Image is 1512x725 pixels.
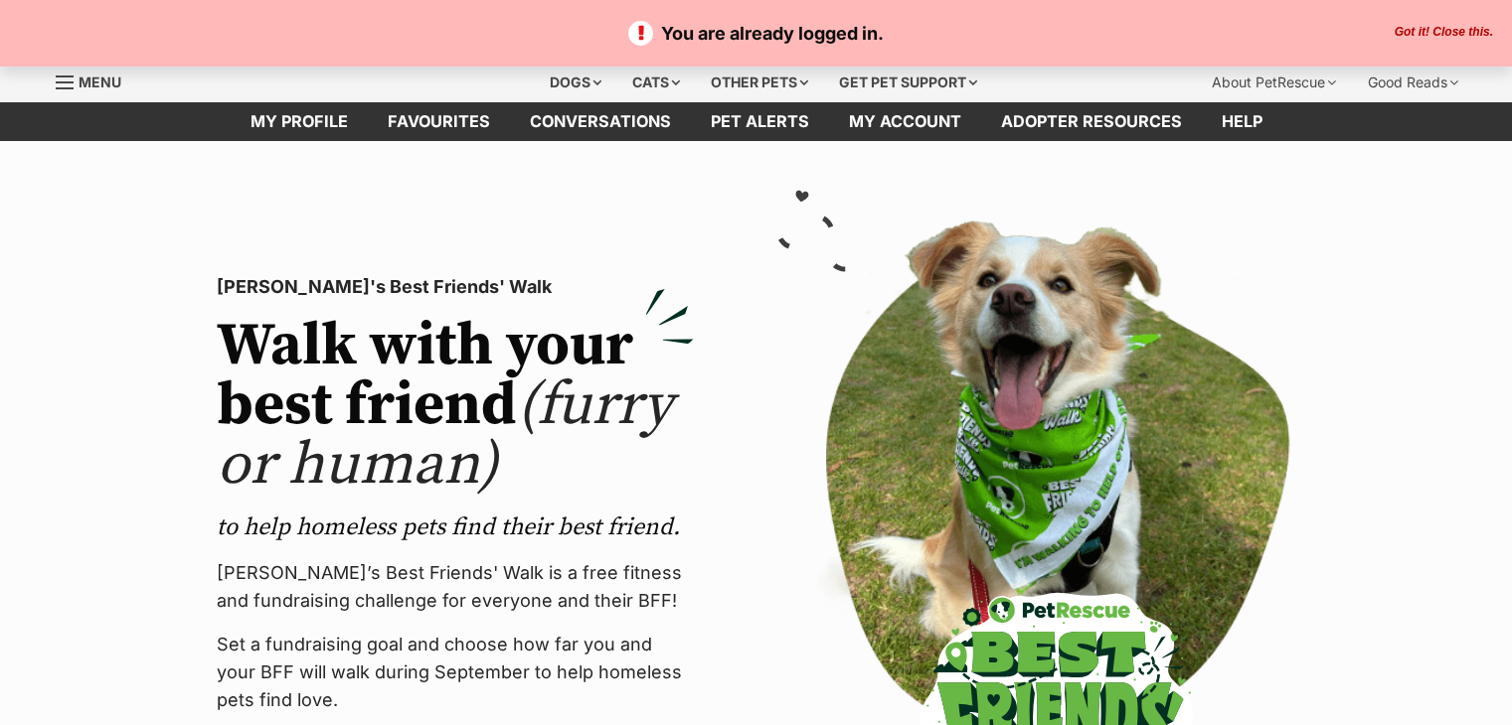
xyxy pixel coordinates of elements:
[691,102,829,141] a: Pet alerts
[79,73,121,90] span: Menu
[829,102,981,141] a: My account
[368,102,510,141] a: Favourites
[217,368,673,503] span: (furry or human)
[217,559,694,615] p: [PERSON_NAME]’s Best Friends' Walk is a free fitness and fundraising challenge for everyone and t...
[1354,63,1472,102] div: Good Reads
[618,63,694,102] div: Cats
[56,63,135,98] a: Menu
[217,273,694,301] p: [PERSON_NAME]'s Best Friends' Walk
[217,317,694,496] h2: Walk with your best friend
[825,63,991,102] div: Get pet support
[217,631,694,714] p: Set a fundraising goal and choose how far you and your BFF will walk during September to help hom...
[1202,102,1282,141] a: Help
[697,63,822,102] div: Other pets
[231,102,368,141] a: My profile
[510,102,691,141] a: conversations
[981,102,1202,141] a: Adopter resources
[1198,63,1350,102] div: About PetRescue
[536,63,615,102] div: Dogs
[217,511,694,543] p: to help homeless pets find their best friend.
